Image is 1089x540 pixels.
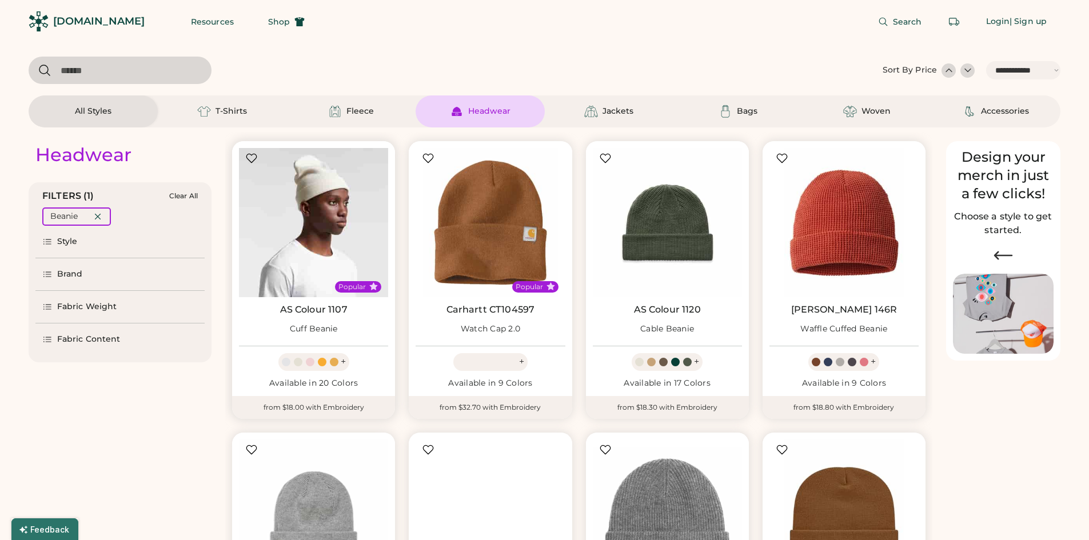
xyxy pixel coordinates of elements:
[694,355,699,368] div: +
[584,105,598,118] img: Jackets Icon
[53,14,145,29] div: [DOMAIN_NAME]
[953,148,1054,203] div: Design your merch in just a few clicks!
[409,396,572,419] div: from $32.70 with Embroidery
[75,106,111,117] div: All Styles
[268,18,290,26] span: Shop
[953,274,1054,354] img: Image of Lisa Congdon Eye Print on T-Shirt and Hat
[239,378,388,389] div: Available in 20 Colors
[461,323,520,335] div: Watch Cap 2.0
[640,323,694,335] div: Cable Beanie
[416,378,565,389] div: Available in 9 Colors
[346,106,374,117] div: Fleece
[239,148,388,297] img: AS Colour 1107 Cuff Beanie
[769,378,919,389] div: Available in 9 Colors
[369,282,378,291] button: Popular Style
[446,304,535,315] a: Carhartt CT104597
[963,105,976,118] img: Accessories Icon
[57,236,78,247] div: Style
[981,106,1029,117] div: Accessories
[341,355,346,368] div: +
[57,334,120,345] div: Fabric Content
[280,304,348,315] a: AS Colour 1107
[450,105,464,118] img: Headwear Icon
[468,106,510,117] div: Headwear
[586,396,749,419] div: from $18.30 with Embroidery
[57,301,117,313] div: Fabric Weight
[800,323,887,335] div: Waffle Cuffed Beanie
[57,269,83,280] div: Brand
[328,105,342,118] img: Fleece Icon
[516,282,543,291] div: Popular
[1010,16,1047,27] div: | Sign up
[232,396,395,419] div: from $18.00 with Embroidery
[864,10,936,33] button: Search
[290,323,338,335] div: Cuff Beanie
[216,106,247,117] div: T-Shirts
[953,210,1054,237] h2: Choose a style to get started.
[416,148,565,297] img: Carhartt CT104597 Watch Cap 2.0
[791,304,897,315] a: [PERSON_NAME] 146R
[254,10,318,33] button: Shop
[519,355,524,368] div: +
[861,106,891,117] div: Woven
[593,378,742,389] div: Available in 17 Colors
[763,396,926,419] div: from $18.80 with Embroidery
[883,65,937,76] div: Sort By Price
[338,282,366,291] div: Popular
[169,192,198,200] div: Clear All
[871,355,876,368] div: +
[943,10,966,33] button: Retrieve an order
[197,105,211,118] img: T-Shirts Icon
[50,211,78,222] div: Beanie
[547,282,555,291] button: Popular Style
[737,106,757,117] div: Bags
[769,148,919,297] img: Richardson 146R Waffle Cuffed Beanie
[35,143,131,166] div: Headwear
[634,304,701,315] a: AS Colour 1120
[42,189,94,203] div: FILTERS (1)
[893,18,922,26] span: Search
[986,16,1010,27] div: Login
[29,11,49,31] img: Rendered Logo - Screens
[177,10,248,33] button: Resources
[843,105,857,118] img: Woven Icon
[719,105,732,118] img: Bags Icon
[603,106,633,117] div: Jackets
[593,148,742,297] img: AS Colour 1120 Cable Beanie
